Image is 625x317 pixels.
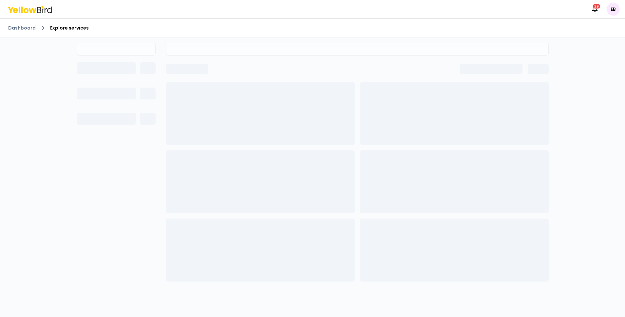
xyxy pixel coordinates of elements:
a: Dashboard [8,25,36,31]
nav: breadcrumb [8,24,617,32]
span: EB [607,3,620,16]
span: Explore services [50,25,89,31]
div: 29 [592,3,601,9]
button: 29 [588,3,601,16]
